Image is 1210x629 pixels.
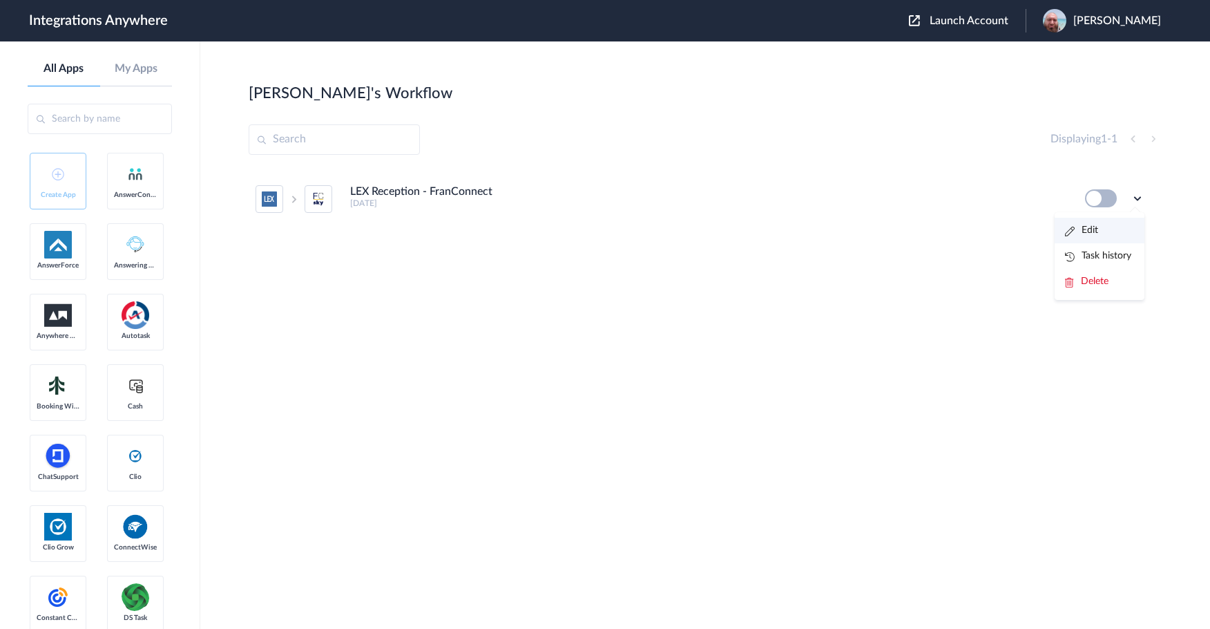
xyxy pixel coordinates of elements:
span: ChatSupport [37,473,79,481]
img: Clio.jpg [44,513,72,541]
img: aww.png [44,304,72,327]
span: Launch Account [930,15,1008,26]
img: clio-logo.svg [127,448,144,464]
span: Delete [1081,276,1108,286]
a: All Apps [28,62,100,75]
span: [PERSON_NAME] [1073,15,1161,28]
span: Autotask [114,332,157,340]
img: launch-acct-icon.svg [909,15,920,26]
h4: LEX Reception - FranConnect [350,185,492,198]
span: Clio [114,473,157,481]
img: answerconnect-logo.svg [127,166,144,182]
span: Booking Widget [37,402,79,411]
h2: [PERSON_NAME]'s Workflow [249,84,452,102]
span: Cash [114,402,157,411]
span: Anywhere Works [37,332,79,340]
button: Launch Account [909,15,1026,28]
span: AnswerForce [37,261,79,270]
img: Answering_service.png [122,231,149,259]
span: Clio Grow [37,543,79,552]
h5: [DATE] [350,198,1066,208]
a: Edit [1065,225,1098,235]
input: Search by name [28,104,172,134]
img: chatsupport-icon.svg [44,442,72,470]
span: 1 [1111,133,1117,144]
img: af-app-logo.svg [44,231,72,259]
img: add-icon.svg [52,168,64,180]
span: 1 [1101,133,1107,144]
img: connectwise.png [122,513,149,540]
a: My Apps [100,62,173,75]
img: Setmore_Logo.svg [44,373,72,398]
h4: Displaying - [1050,133,1117,146]
img: distributedSource.png [122,583,149,611]
h1: Integrations Anywhere [29,12,168,29]
a: Task history [1065,251,1131,261]
input: Search [249,124,420,155]
span: Constant Contact [37,614,79,622]
span: DS Task [114,614,157,622]
img: cash-logo.svg [127,377,144,394]
img: blob [1043,9,1066,32]
span: AnswerConnect [114,191,157,199]
span: Create App [37,191,79,199]
img: autotask.png [122,301,149,329]
span: Answering Service [114,261,157,270]
span: ConnectWise [114,543,157,552]
img: constant-contact.svg [44,583,72,611]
